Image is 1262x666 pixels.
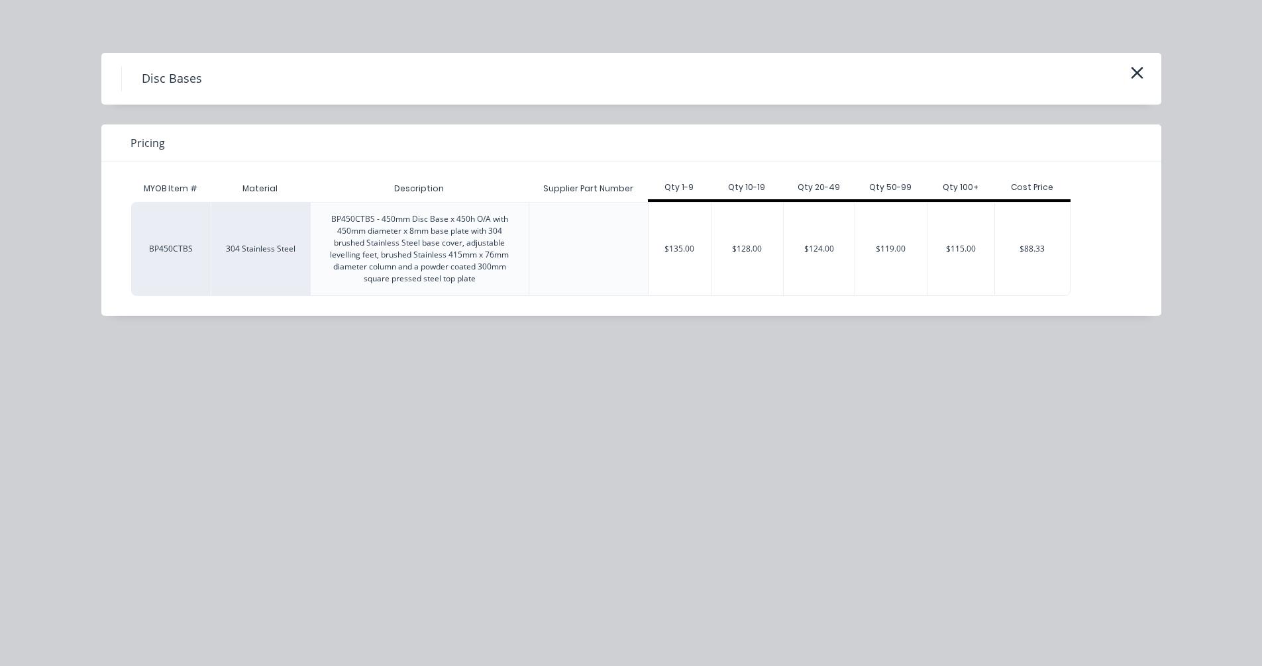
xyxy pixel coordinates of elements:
[649,203,711,295] div: $135.00
[321,213,518,285] div: BP450CTBS - 450mm Disc Base x 450h O/A with 450mm diameter x 8mm base plate with 304 brushed Stai...
[855,203,927,295] div: $119.00
[711,203,783,295] div: $128.00
[131,175,211,202] div: MYOB Item #
[927,203,994,295] div: $115.00
[131,202,211,296] div: BP450CTBS
[994,181,1071,193] div: Cost Price
[927,181,994,193] div: Qty 100+
[855,181,927,193] div: Qty 50-99
[783,181,855,193] div: Qty 20-49
[131,135,165,151] span: Pricing
[211,202,310,296] div: 304 Stainless Steel
[121,66,222,91] h4: Disc Bases
[995,203,1070,295] div: $88.33
[784,203,855,295] div: $124.00
[384,172,454,205] div: Description
[533,172,644,205] div: Supplier Part Number
[211,175,310,202] div: Material
[711,181,783,193] div: Qty 10-19
[648,181,711,193] div: Qty 1-9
